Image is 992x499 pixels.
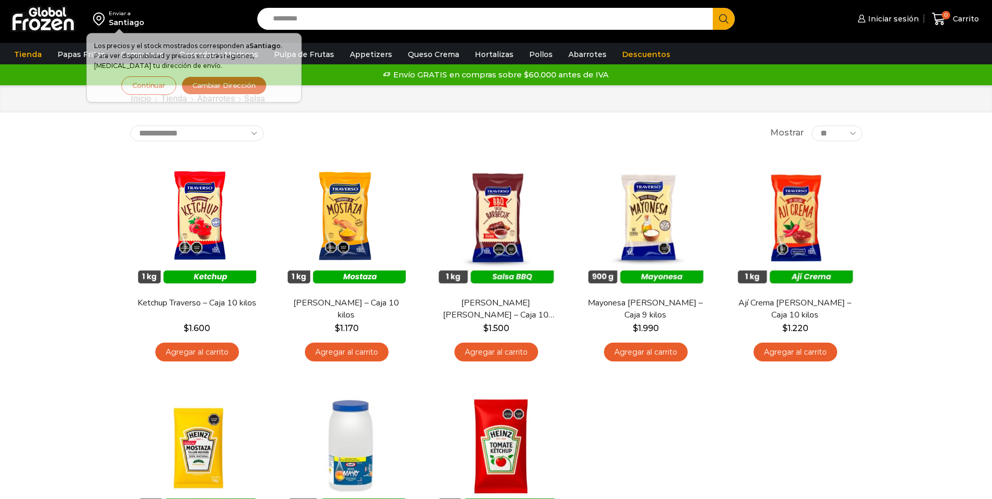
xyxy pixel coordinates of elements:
[52,44,110,64] a: Papas Fritas
[335,323,359,333] bdi: 1.170
[524,44,558,64] a: Pollos
[782,323,788,333] span: $
[633,323,659,333] bdi: 1.990
[633,323,638,333] span: $
[950,14,979,24] span: Carrito
[929,7,982,31] a: 0 Carrito
[130,126,264,141] select: Pedido de la tienda
[604,343,688,362] a: Agregar al carrito: “Mayonesa Traverso - Caja 9 kilos”
[155,343,239,362] a: Agregar al carrito: “Ketchup Traverso - Caja 10 kilos”
[865,14,919,24] span: Iniciar sesión
[249,42,281,50] strong: Santiago
[9,44,47,64] a: Tienda
[335,323,340,333] span: $
[454,343,538,362] a: Agregar al carrito: “Salsa Barbacue Traverso - Caja 10 kilos”
[782,323,808,333] bdi: 1.220
[470,44,519,64] a: Hortalizas
[735,297,855,321] a: Ají Crema [PERSON_NAME] – Caja 10 kilos
[345,44,397,64] a: Appetizers
[483,323,488,333] span: $
[136,297,257,309] a: Ketchup Traverso – Caja 10 kilos
[109,10,144,17] div: Enviar a
[286,297,406,321] a: [PERSON_NAME] – Caja 10 kilos
[93,10,109,28] img: address-field-icon.svg
[770,127,804,139] span: Mostrar
[855,8,919,29] a: Iniciar sesión
[109,17,144,28] div: Santiago
[305,343,389,362] a: Agregar al carrito: “Mostaza Traverso - Caja 10 kilos”
[184,323,210,333] bdi: 1.600
[617,44,676,64] a: Descuentos
[403,44,464,64] a: Queso Crema
[713,8,735,30] button: Search button
[754,343,837,362] a: Agregar al carrito: “Ají Crema Traverso - Caja 10 kilos”
[436,297,556,321] a: [PERSON_NAME] [PERSON_NAME] – Caja 10 kilos
[585,297,705,321] a: Mayonesa [PERSON_NAME] – Caja 9 kilos
[563,44,612,64] a: Abarrotes
[181,76,267,95] button: Cambiar Dirección
[483,323,509,333] bdi: 1.500
[184,323,189,333] span: $
[121,76,176,95] button: Continuar
[94,41,294,71] p: Los precios y el stock mostrados corresponden a . Para ver disponibilidad y precios en otras regi...
[269,44,339,64] a: Pulpa de Frutas
[942,11,950,19] span: 0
